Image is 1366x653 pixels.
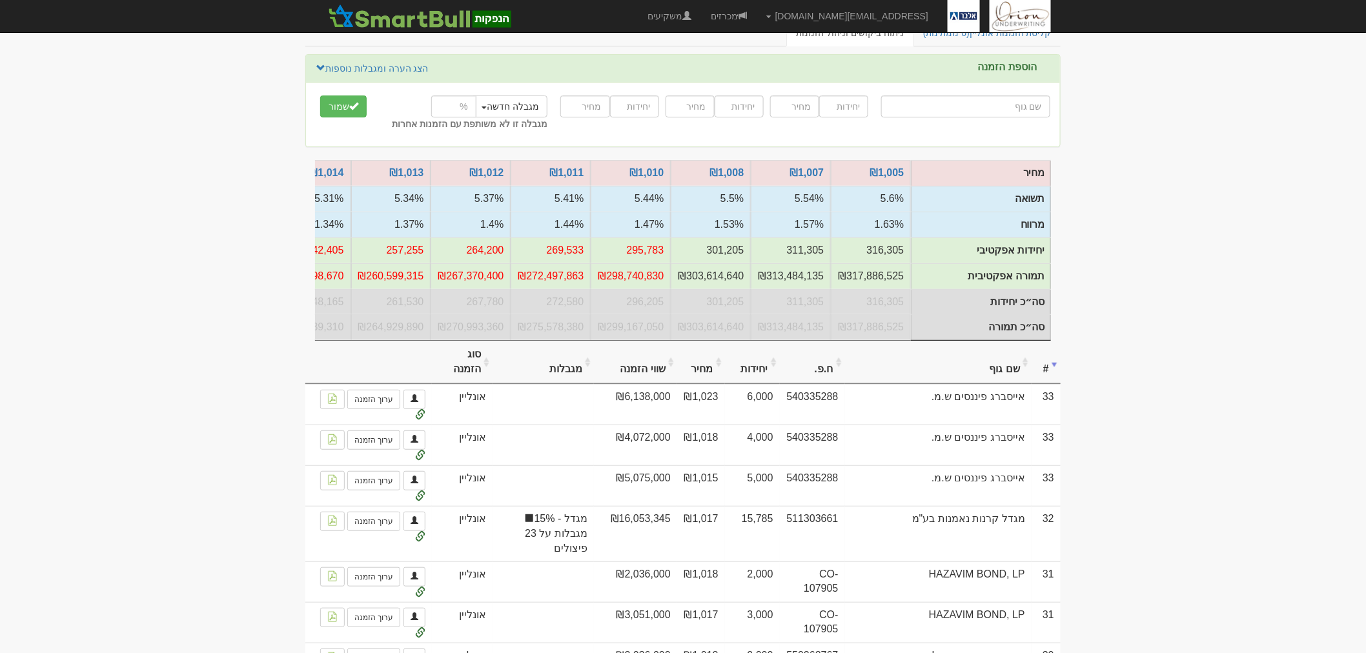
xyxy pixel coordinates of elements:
[666,95,715,117] input: מחיר
[610,95,659,117] input: יחידות
[912,186,1051,212] td: תשואה
[325,3,515,29] img: SmartBull Logo
[432,384,493,425] td: אונליין
[432,506,493,561] td: אונליין
[1032,384,1061,425] td: 33
[511,289,591,315] td: סה״כ יחידות
[351,263,431,289] td: תמורה אפקטיבית
[671,237,751,263] td: יחידות אפקטיבי
[671,186,751,212] td: תשואה
[351,314,431,340] td: סה״כ תמורה
[594,602,677,643] td: ₪3,051,000
[511,314,591,340] td: סה״כ תמורה
[671,212,751,237] td: מרווח
[392,117,547,130] label: מגבלה זו לא משותפת עם הזמנות אחרות
[591,314,671,340] td: סה״כ תמורה
[327,571,338,581] img: pdf-file-icon.png
[591,237,671,263] td: יחידות אפקטיבי
[327,516,338,526] img: pdf-file-icon.png
[351,186,431,212] td: תשואה
[677,506,725,561] td: ₪1,017
[511,212,591,237] td: מרווח
[912,315,1051,341] td: סה״כ תמורה
[594,341,677,384] th: שווי הזמנה: activate to sort column ascending
[677,384,725,425] td: ₪1,023
[432,465,493,506] td: אונליין
[912,263,1051,289] td: תמורה אפקטיבית
[347,512,400,531] a: ערוך הזמנה
[431,289,511,315] td: סה״כ יחידות
[594,425,677,465] td: ₪4,072,000
[923,28,970,38] span: (0 ממתינות)
[594,561,677,602] td: ₪2,036,000
[912,161,1051,186] td: מחיר
[780,425,845,465] td: 540335288
[347,471,400,490] a: ערוך הזמנה
[725,465,780,506] td: 5,000
[725,561,780,602] td: 2,000
[327,475,338,485] img: pdf-file-icon.png
[473,95,547,117] button: מגבלה חדשה
[431,95,476,117] input: %
[912,212,1051,238] td: מרווח
[347,390,400,409] a: ערוך הזמנה
[432,602,493,643] td: אונליין
[431,212,511,237] td: מרווח
[780,506,845,561] td: 511303661
[751,314,831,340] td: סה״כ תמורה
[320,95,367,117] button: שמור
[591,263,671,289] td: תמורה אפקטיבית
[511,237,591,263] td: יחידות אפקטיבי
[1032,602,1061,643] td: 31
[327,394,338,404] img: pdf-file-icon.png
[469,167,504,178] a: ₪1,012
[316,61,429,75] a: הצג הערה ומגבלות נוספות
[677,465,725,506] td: ₪1,015
[594,465,677,506] td: ₪5,075,000
[549,167,584,178] a: ₪1,011
[751,237,831,263] td: יחידות אפקטיבי
[725,602,780,643] td: 3,000
[751,263,831,289] td: תמורה אפקטיבית
[978,61,1037,73] label: הוספת הזמנה
[751,212,831,237] td: מרווח
[677,602,725,643] td: ₪1,017
[725,341,780,384] th: יחידות: activate to sort column ascending
[431,186,511,212] td: תשואה
[1032,561,1061,602] td: 31
[431,263,511,289] td: תמורה אפקטיבית
[671,289,751,315] td: סה״כ יחידות
[493,341,594,384] th: מגבלות: activate to sort column ascending
[845,384,1032,425] td: אייסברג פיננסים ש.מ.
[431,237,511,263] td: יחידות אפקטיבי
[751,186,831,212] td: תשואה
[591,289,671,315] td: סה״כ יחידות
[751,289,831,315] td: סה״כ יחידות
[347,430,400,450] a: ערוך הזמנה
[351,212,431,237] td: מרווח
[351,289,431,315] td: סה״כ יחידות
[347,567,400,587] a: ערוך הזמנה
[431,314,511,340] td: סה״כ תמורה
[499,527,587,556] span: מגבלות על 23 פיצולים
[845,465,1032,506] td: אייסברג פיננסים ש.מ.
[725,384,780,425] td: 6,000
[709,167,744,178] a: ₪1,008
[560,95,609,117] input: מחיר
[725,425,780,465] td: 4,000
[591,186,671,212] td: תשואה
[327,434,338,445] img: pdf-file-icon.png
[1032,425,1061,465] td: 33
[780,465,845,506] td: 540335288
[790,167,824,178] a: ₪1,007
[629,167,664,178] a: ₪1,010
[831,314,911,340] td: סה״כ תמורה
[499,512,587,527] span: מגדל - 15%
[432,561,493,602] td: אונליין
[725,506,780,561] td: 15,785
[677,341,725,384] th: מחיר: activate to sort column ascending
[912,289,1051,315] td: סה״כ יחידות
[912,237,1051,263] td: יחידות אפקטיבי
[831,186,911,212] td: תשואה
[780,384,845,425] td: 540335288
